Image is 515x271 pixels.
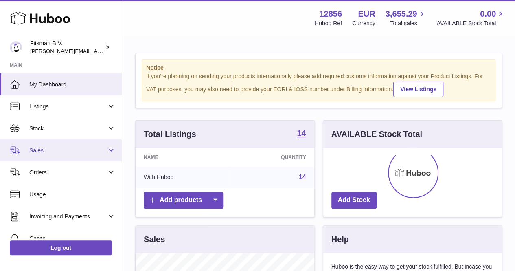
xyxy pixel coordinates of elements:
[29,235,116,242] span: Cases
[29,103,107,110] span: Listings
[393,82,443,97] a: View Listings
[390,20,426,27] span: Total sales
[386,9,427,27] a: 3,655.29 Total sales
[299,174,306,181] a: 14
[358,9,375,20] strong: EUR
[144,129,196,140] h3: Total Listings
[29,125,107,132] span: Stock
[29,169,107,176] span: Orders
[29,147,107,154] span: Sales
[30,48,163,54] span: [PERSON_NAME][EMAIL_ADDRESS][DOMAIN_NAME]
[436,9,505,27] a: 0.00 AVAILABLE Stock Total
[331,129,422,140] h3: AVAILABLE Stock Total
[136,148,230,167] th: Name
[352,20,375,27] div: Currency
[29,191,116,198] span: Usage
[297,129,306,137] strong: 14
[30,40,103,55] div: Fitsmart B.V.
[146,73,491,97] div: If you're planning on sending your products internationally please add required customs informati...
[29,81,116,88] span: My Dashboard
[297,129,306,139] a: 14
[331,192,377,209] a: Add Stock
[386,9,417,20] span: 3,655.29
[144,192,223,209] a: Add products
[319,9,342,20] strong: 12856
[230,148,314,167] th: Quantity
[10,41,22,53] img: jonathan@leaderoo.com
[10,240,112,255] a: Log out
[315,20,342,27] div: Huboo Ref
[146,64,491,72] strong: Notice
[136,167,230,188] td: With Huboo
[436,20,505,27] span: AVAILABLE Stock Total
[144,234,165,245] h3: Sales
[480,9,496,20] span: 0.00
[29,213,107,220] span: Invoicing and Payments
[331,234,349,245] h3: Help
